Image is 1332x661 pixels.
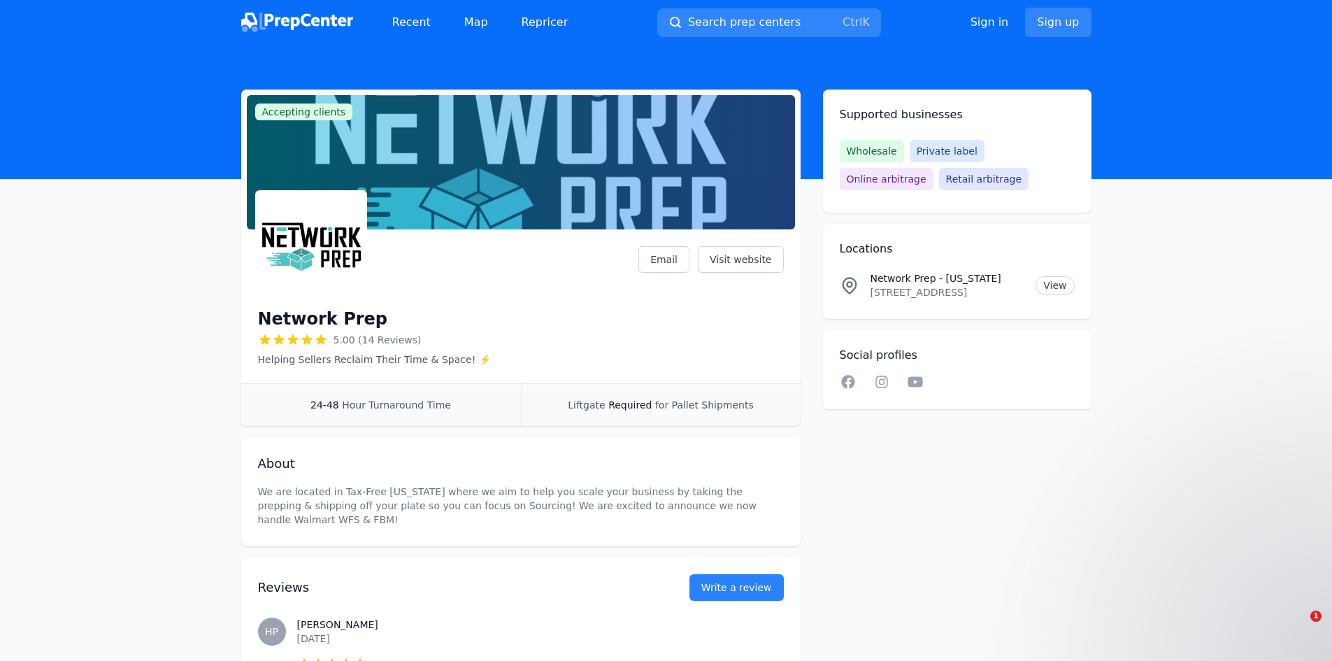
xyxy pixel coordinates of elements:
time: [DATE] [297,633,330,644]
kbd: K [862,15,870,29]
span: 1 [1310,611,1322,622]
span: Private label [910,140,984,162]
kbd: Ctrl [843,15,862,29]
span: Liftgate [568,399,605,411]
span: for Pallet Shipments [655,399,754,411]
a: Email [638,246,689,273]
span: Retail arbitrage [939,168,1029,190]
span: Search prep centers [688,14,801,31]
a: Visit website [698,246,784,273]
h2: About [258,454,784,474]
span: Accepting clients [255,104,353,120]
h2: Supported businesses [840,106,1075,123]
a: Sign up [1025,8,1091,37]
a: Repricer [510,8,580,36]
span: Wholesale [840,140,904,162]
button: Search prep centersCtrlK [657,8,881,37]
h3: [PERSON_NAME] [297,618,784,632]
h2: Social profiles [840,347,1075,364]
span: Hour Turnaround Time [342,399,451,411]
a: View [1036,276,1074,294]
span: 5.00 (14 Reviews) [334,333,422,347]
span: Online arbitrage [840,168,933,190]
p: [STREET_ADDRESS] [871,285,1025,299]
a: Sign in [971,14,1009,31]
img: Network Prep [258,193,364,299]
a: Recent [381,8,442,36]
p: Network Prep - [US_STATE] [871,271,1025,285]
h1: Network Prep [258,308,388,330]
h2: Reviews [258,578,645,597]
p: Helping Sellers Reclaim Their Time & Space! ⚡️ [258,353,491,367]
p: We are located in Tax-Free [US_STATE] where we aim to help you scale your business by taking the ... [258,485,784,527]
img: PrepCenter [241,13,353,32]
span: 24-48 [310,399,339,411]
a: Map [453,8,499,36]
h2: Locations [840,241,1075,257]
iframe: Intercom live chat [1282,611,1315,644]
span: Required [608,399,652,411]
a: Write a review [689,574,784,601]
span: HP [265,627,278,637]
